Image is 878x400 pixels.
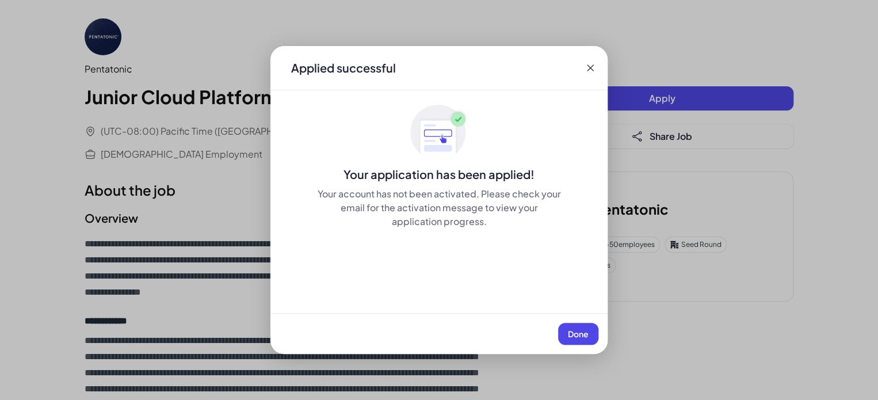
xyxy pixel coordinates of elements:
[558,323,598,345] button: Done
[410,104,468,162] img: ApplyedMaskGroup3.svg
[568,329,589,339] span: Done
[270,166,608,182] div: Your application has been applied!
[316,187,562,228] div: Your account has not been activated. Please check your email for the activation message to view y...
[291,60,396,76] div: Applied successful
